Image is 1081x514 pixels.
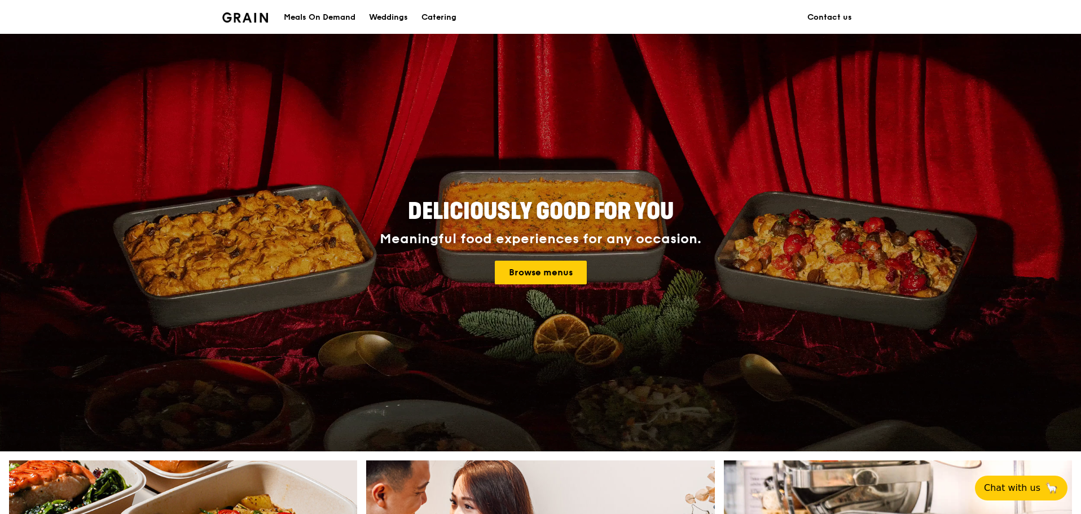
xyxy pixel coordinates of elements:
[801,1,859,34] a: Contact us
[975,476,1067,500] button: Chat with us🦙
[415,1,463,34] a: Catering
[284,1,355,34] div: Meals On Demand
[362,1,415,34] a: Weddings
[495,261,587,284] a: Browse menus
[1045,481,1058,495] span: 🦙
[421,1,456,34] div: Catering
[408,198,674,225] span: Deliciously good for you
[337,231,744,247] div: Meaningful food experiences for any occasion.
[222,12,268,23] img: Grain
[369,1,408,34] div: Weddings
[984,481,1040,495] span: Chat with us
